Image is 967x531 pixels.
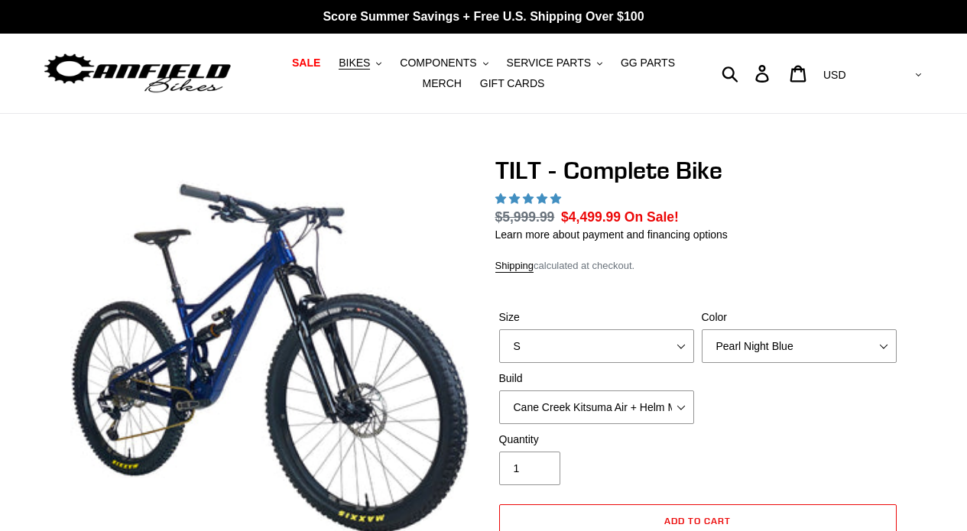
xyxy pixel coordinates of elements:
a: MERCH [415,73,469,94]
button: BIKES [331,53,389,73]
span: BIKES [339,57,370,70]
a: Learn more about payment and financing options [495,228,728,241]
label: Color [702,309,897,325]
span: 5.00 stars [495,193,564,205]
span: Add to cart [664,515,731,526]
span: SALE [292,57,320,70]
label: Build [499,371,694,387]
label: Size [499,309,694,325]
button: SERVICE PARTS [499,53,610,73]
span: MERCH [423,77,462,90]
img: Canfield Bikes [42,50,233,98]
h1: TILT - Complete Bike [495,156,900,185]
a: GIFT CARDS [472,73,553,94]
a: Shipping [495,260,534,273]
span: GG PARTS [621,57,675,70]
label: Quantity [499,432,694,448]
a: SALE [284,53,328,73]
span: COMPONENTS [400,57,476,70]
s: $5,999.99 [495,209,555,225]
span: SERVICE PARTS [507,57,591,70]
button: COMPONENTS [392,53,495,73]
span: On Sale! [625,207,679,227]
div: calculated at checkout. [495,258,900,274]
span: GIFT CARDS [480,77,545,90]
a: GG PARTS [613,53,683,73]
span: $4,499.99 [561,209,621,225]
